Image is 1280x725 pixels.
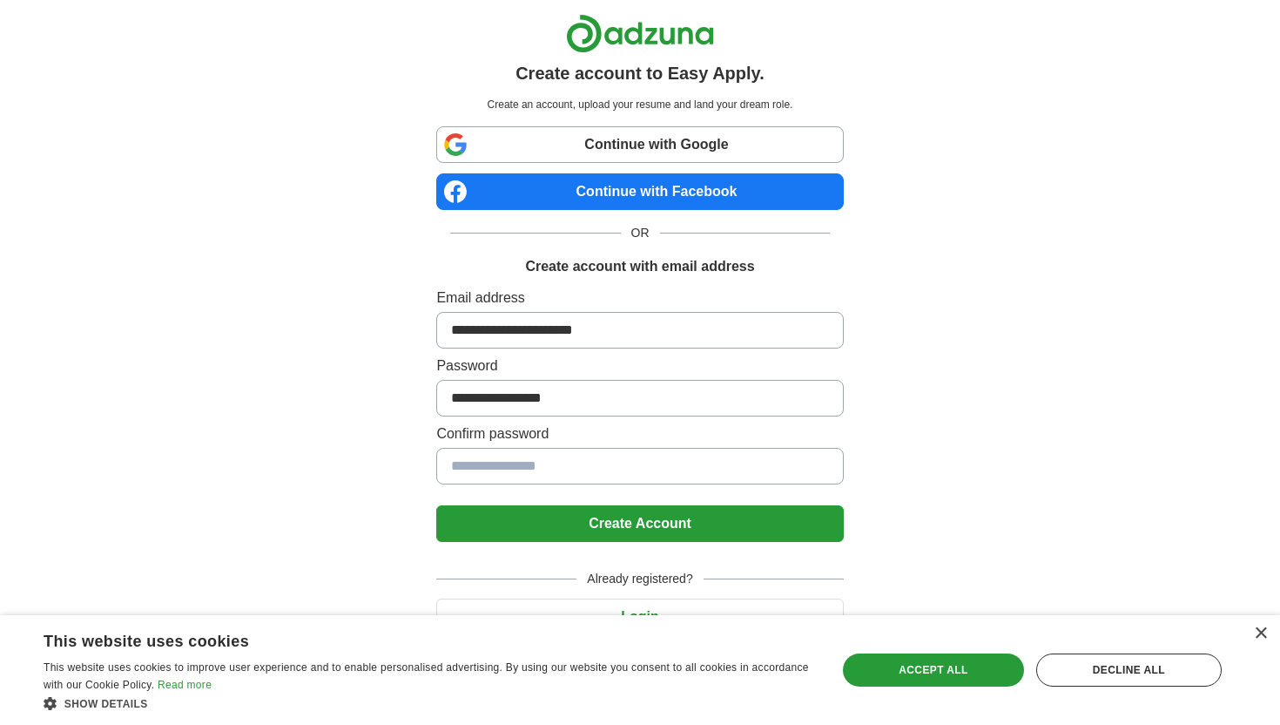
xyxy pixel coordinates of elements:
img: Adzuna logo [566,14,714,53]
span: This website uses cookies to improve user experience and to enable personalised advertising. By u... [44,661,809,691]
span: Show details [64,698,148,710]
div: Accept all [843,654,1024,687]
h1: Create account to Easy Apply. [515,60,765,86]
span: OR [621,224,660,242]
div: Close [1254,627,1267,640]
button: Login [436,599,843,635]
h1: Create account with email address [525,256,754,277]
div: This website uses cookies [44,626,770,652]
label: Password [436,356,843,376]
a: Continue with Facebook [436,173,843,210]
div: Decline all [1036,654,1222,687]
p: Create an account, upload your resume and land your dream role. [440,97,839,112]
label: Confirm password [436,423,843,444]
button: Create Account [436,505,843,542]
a: Continue with Google [436,126,843,163]
a: Read more, opens a new window [158,679,212,691]
label: Email address [436,288,843,308]
span: Already registered? [576,570,703,588]
a: Login [436,609,843,624]
div: Show details [44,695,813,712]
